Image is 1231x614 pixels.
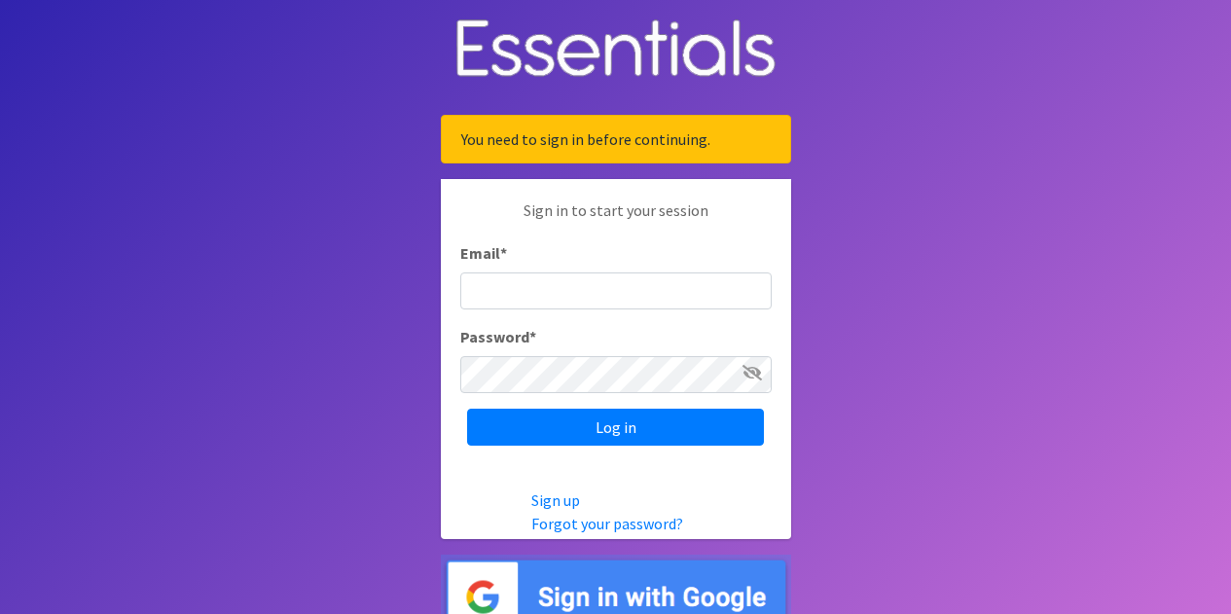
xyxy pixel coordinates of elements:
label: Email [460,241,507,265]
input: Log in [467,409,764,446]
a: Forgot your password? [531,514,683,533]
label: Password [460,325,536,348]
abbr: required [529,327,536,346]
p: Sign in to start your session [460,199,772,241]
a: Sign up [531,490,580,510]
abbr: required [500,243,507,263]
div: You need to sign in before continuing. [441,115,791,163]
